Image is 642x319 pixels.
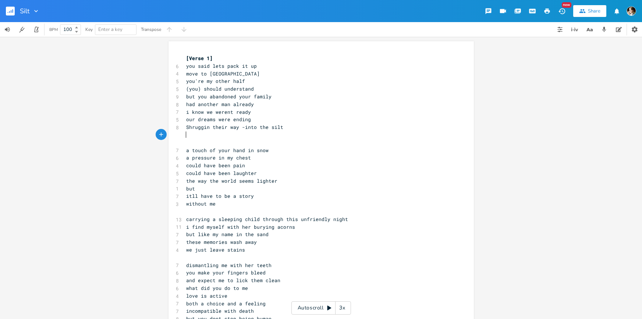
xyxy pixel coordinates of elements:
[186,78,245,84] span: you're my other half
[291,301,351,315] div: Autoscroll
[186,116,251,123] span: our dreams were ending
[186,200,216,207] span: without me
[186,300,266,307] span: both a choice and a feeling
[85,27,93,32] div: Key
[186,154,251,161] span: a pressure in my chest
[186,231,269,238] span: but like my name in the sand
[186,216,348,222] span: carrying a sleeping child through this unfriendly night
[186,63,257,69] span: you said lets pack it up
[336,301,349,315] div: 3x
[186,147,269,154] span: a touch of your hand in snow
[186,70,260,77] span: move to [GEOGRAPHIC_DATA]
[573,5,606,17] button: Share
[554,4,569,18] button: New
[186,269,266,276] span: you make your fingers bleed
[186,224,295,230] span: i find myself with her burying acorns
[588,8,600,14] div: Share
[20,8,29,14] span: Silt
[186,93,272,100] span: but you abandoned your family
[186,109,251,115] span: i know we werent ready
[186,262,272,269] span: dismantling me with her teeth
[186,277,280,284] span: and expect me to lick them clean
[186,55,213,62] span: [Verse 1]
[562,2,571,8] div: New
[186,85,254,92] span: (you) should understand
[186,170,257,176] span: could have been laughter
[186,101,254,108] span: had another man already
[186,185,195,192] span: but
[186,193,254,199] span: itll have to be a story
[186,246,245,253] span: we just leave stains
[98,26,123,33] span: Enter a key
[186,178,277,184] span: the way the world seems lighter
[186,239,257,245] span: these memories wash away
[186,292,227,299] span: love is active
[186,124,283,130] span: Shruggin their way -into the silt
[627,6,636,16] img: Robert Wise
[49,28,58,32] div: BPM
[186,308,254,314] span: incompatible with death
[186,162,245,169] span: could have been pain
[141,27,161,32] div: Transpose
[186,285,248,291] span: what did you do to me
